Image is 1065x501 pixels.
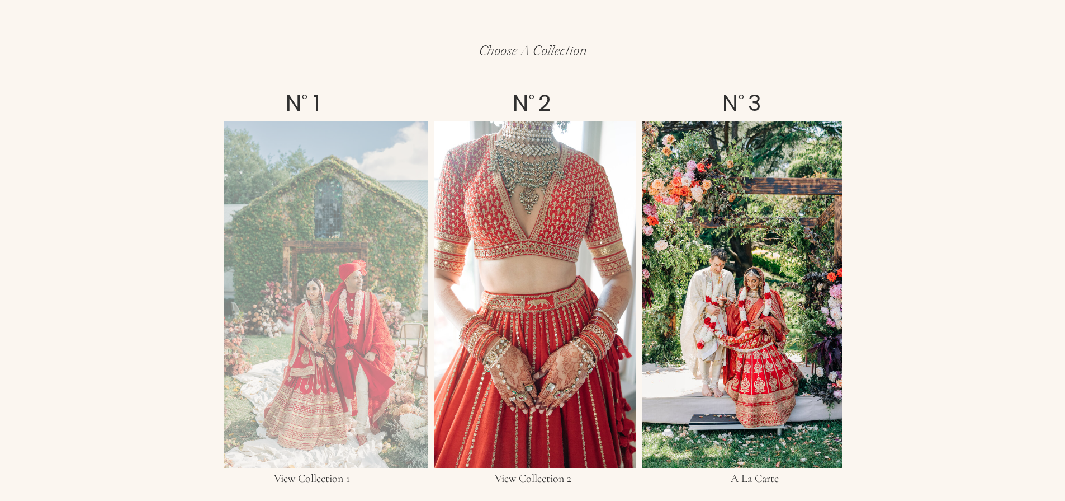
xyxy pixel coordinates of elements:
[509,92,533,117] h2: N
[739,92,749,106] p: o
[742,92,766,117] h2: 3
[533,92,557,117] h2: 2
[529,92,539,106] p: o
[470,473,596,490] a: View Collection 2
[704,473,805,490] h3: A La Carte
[304,92,328,117] h2: 1
[282,92,306,117] h2: N
[384,45,683,59] p: choose a collection
[718,92,742,117] h2: N
[302,92,312,106] p: o
[244,473,380,490] h3: View Collection 1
